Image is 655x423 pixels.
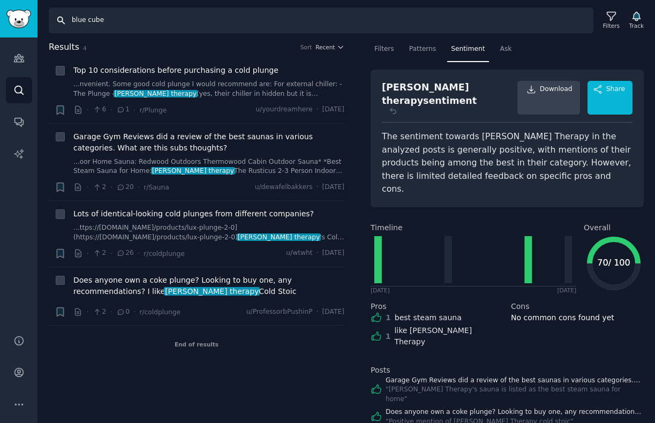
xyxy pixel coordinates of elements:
[73,275,344,297] span: Does anyone own a coke plunge? Looking to buy one, any recommendations? I like Cold Stoic
[73,80,344,99] a: ...nvenient. Some good cold plunge I would recommend are: For external chiller: - The Plunge -[PE...
[386,331,391,342] div: 1
[144,250,185,258] span: r/coldplunge
[144,184,169,191] span: r/Sauna
[49,41,79,54] span: Results
[386,385,644,404] div: " [PERSON_NAME] Therapy's sauna is listed as the best steam sauna for home "
[386,407,644,417] a: Does anyone own a coke plunge? Looking to buy one, any recommendations? I like [PERSON_NAME] Ther...
[151,167,235,175] span: [PERSON_NAME] therapy
[540,85,573,111] span: Download
[73,223,344,242] a: ...ttps://[DOMAIN_NAME]/products/lux-plunge-2-0](https://[DOMAIN_NAME]/products/lux-plunge-2-0)[P...
[557,286,576,294] div: [DATE]
[371,365,390,376] span: Posts
[87,104,89,116] span: ·
[116,307,130,317] span: 0
[87,182,89,193] span: ·
[511,312,644,323] div: No common cons found yet
[394,325,503,348] div: like [PERSON_NAME] Therapy
[93,307,106,317] span: 2
[138,182,140,193] span: ·
[597,258,630,268] text: 70 / 100
[110,104,112,116] span: ·
[139,107,167,114] span: r/Plunge
[371,286,390,294] div: [DATE]
[374,44,394,54] span: Filters
[584,222,611,233] span: Overall
[133,104,135,116] span: ·
[315,43,335,51] span: Recent
[139,308,180,316] span: r/coldplunge
[116,183,134,192] span: 20
[133,306,135,318] span: ·
[73,131,344,154] a: Garage Gym Reviews did a review of the best saunas in various categories. What are this subs thou...
[138,248,140,259] span: ·
[588,81,633,115] button: Share
[500,44,512,54] span: Ask
[386,312,391,323] div: 1
[322,307,344,317] span: [DATE]
[317,105,319,115] span: ·
[255,105,312,115] span: u/yourdreamhere
[286,248,312,258] span: u/wtwht
[255,183,313,192] span: u/dewafelbakkers
[451,44,485,54] span: Sentiment
[6,10,31,28] img: GummySearch logo
[110,182,112,193] span: ·
[49,326,344,363] div: End of results
[395,312,462,323] div: best steam sauna
[87,248,89,259] span: ·
[317,307,319,317] span: ·
[317,248,319,258] span: ·
[626,9,648,32] button: Track
[322,248,344,258] span: [DATE]
[87,306,89,318] span: ·
[382,130,633,196] div: The sentiment towards [PERSON_NAME] Therapy in the analyzed posts is generally positive, with men...
[606,85,625,111] span: Share
[517,81,580,115] a: Download
[371,301,387,312] span: Pros
[83,45,87,51] span: 4
[116,105,130,115] span: 1
[382,81,517,107] div: [PERSON_NAME] therapy sentiment
[603,22,620,29] div: Filters
[371,222,403,233] span: Timeline
[73,208,314,220] a: Lots of identical-looking cold plunges from different companies?
[322,105,344,115] span: [DATE]
[300,43,312,51] div: Sort
[49,7,593,33] input: Search Keyword
[386,376,644,386] a: Garage Gym Reviews did a review of the best saunas in various categories. What are this subs thou...
[237,233,321,241] span: [PERSON_NAME] therapy
[73,65,278,76] a: Top 10 considerations before purchasing a cold plunge
[93,248,106,258] span: 2
[164,287,260,296] span: [PERSON_NAME] therapy
[629,22,644,29] div: Track
[93,105,106,115] span: 6
[322,183,344,192] span: [DATE]
[110,248,112,259] span: ·
[93,183,106,192] span: 2
[73,275,344,297] a: Does anyone own a coke plunge? Looking to buy one, any recommendations? I like[PERSON_NAME] thera...
[116,248,134,258] span: 26
[317,183,319,192] span: ·
[315,43,344,51] button: Recent
[511,301,530,312] span: Cons
[73,157,344,176] a: ...oor Home Sauna: Redwood Outdoors Thermowood Cabin Outdoor Sauna* *Best Steam Sauna for Home:[P...
[114,90,198,97] span: [PERSON_NAME] therapy
[246,307,313,317] span: u/ProfessorbPushinP
[409,44,436,54] span: Patterns
[110,306,112,318] span: ·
